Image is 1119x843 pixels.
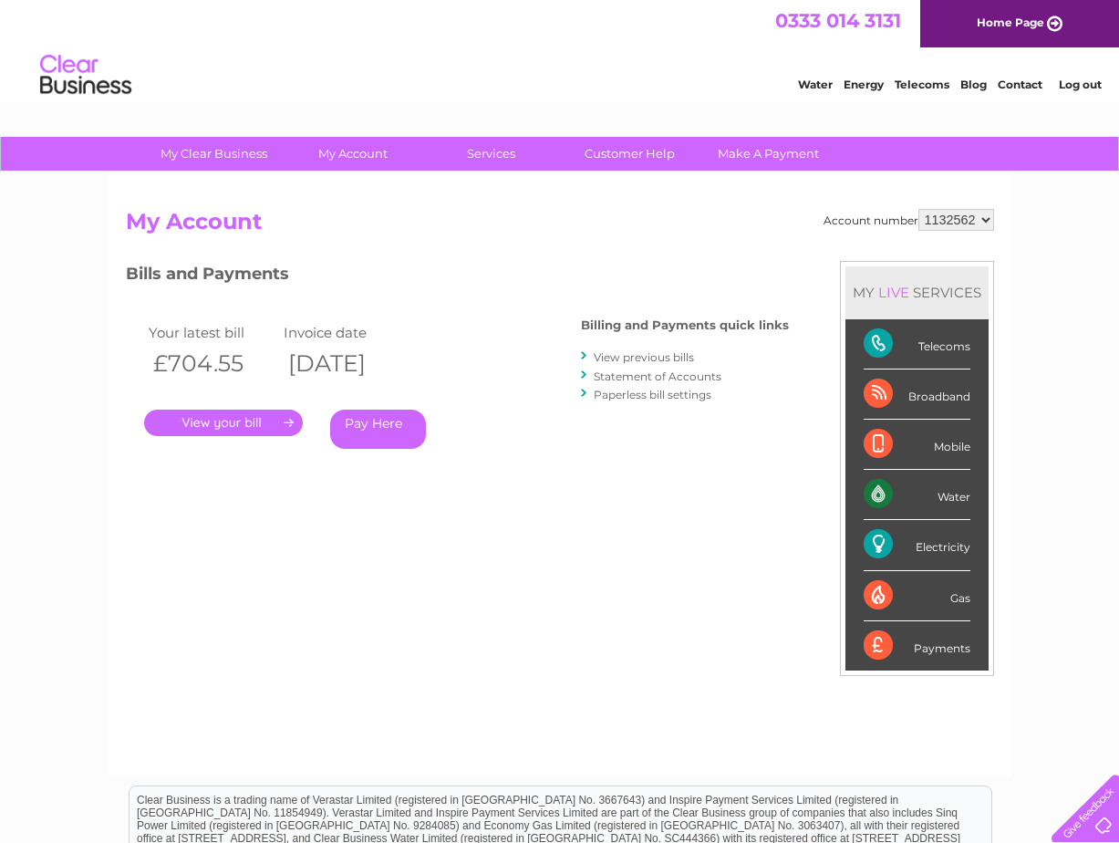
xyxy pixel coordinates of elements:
a: Pay Here [330,410,426,449]
div: MY SERVICES [845,266,989,318]
a: Make A Payment [693,137,844,171]
a: Statement of Accounts [594,369,721,383]
a: Blog [960,78,987,91]
a: Contact [998,78,1042,91]
h2: My Account [126,209,994,244]
h3: Bills and Payments [126,261,789,293]
a: Log out [1059,78,1102,91]
a: Water [798,78,833,91]
a: 0333 014 3131 [775,9,901,32]
th: [DATE] [279,345,415,382]
img: logo.png [39,47,132,103]
a: View previous bills [594,350,694,364]
a: Services [416,137,566,171]
td: Invoice date [279,320,415,345]
div: Water [864,470,970,520]
td: Your latest bill [144,320,280,345]
div: Clear Business is a trading name of Verastar Limited (registered in [GEOGRAPHIC_DATA] No. 3667643... [130,10,991,88]
a: My Account [277,137,428,171]
th: £704.55 [144,345,280,382]
div: Telecoms [864,319,970,369]
a: . [144,410,303,436]
a: Telecoms [895,78,949,91]
div: Electricity [864,520,970,570]
div: LIVE [875,284,913,301]
div: Mobile [864,420,970,470]
a: Energy [844,78,884,91]
a: Paperless bill settings [594,388,711,401]
a: Customer Help [554,137,705,171]
div: Payments [864,621,970,671]
a: My Clear Business [139,137,289,171]
div: Broadband [864,369,970,420]
div: Gas [864,571,970,621]
h4: Billing and Payments quick links [581,318,789,332]
div: Account number [824,209,994,231]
